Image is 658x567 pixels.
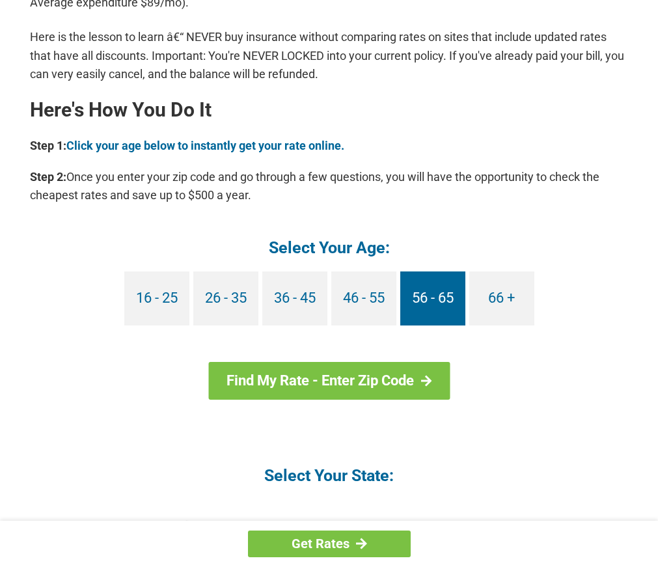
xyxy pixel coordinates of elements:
[30,465,629,486] h4: Select Your State:
[331,271,396,325] a: 46 - 55
[400,271,465,325] a: 56 - 65
[30,237,629,258] h4: Select Your Age:
[193,271,258,325] a: 26 - 35
[30,100,629,120] h2: Here's How You Do It
[469,271,534,325] a: 66 +
[124,271,189,325] a: 16 - 25
[30,168,629,204] p: Once you enter your zip code and go through a few questions, you will have the opportunity to che...
[30,139,66,152] b: Step 1:
[30,170,66,184] b: Step 2:
[248,531,411,557] a: Get Rates
[30,28,629,83] p: Here is the lesson to learn â€“ NEVER buy insurance without comparing rates on sites that include...
[66,139,344,152] a: Click your age below to instantly get your rate online.
[208,362,450,400] a: Find My Rate - Enter Zip Code
[262,271,327,325] a: 36 - 45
